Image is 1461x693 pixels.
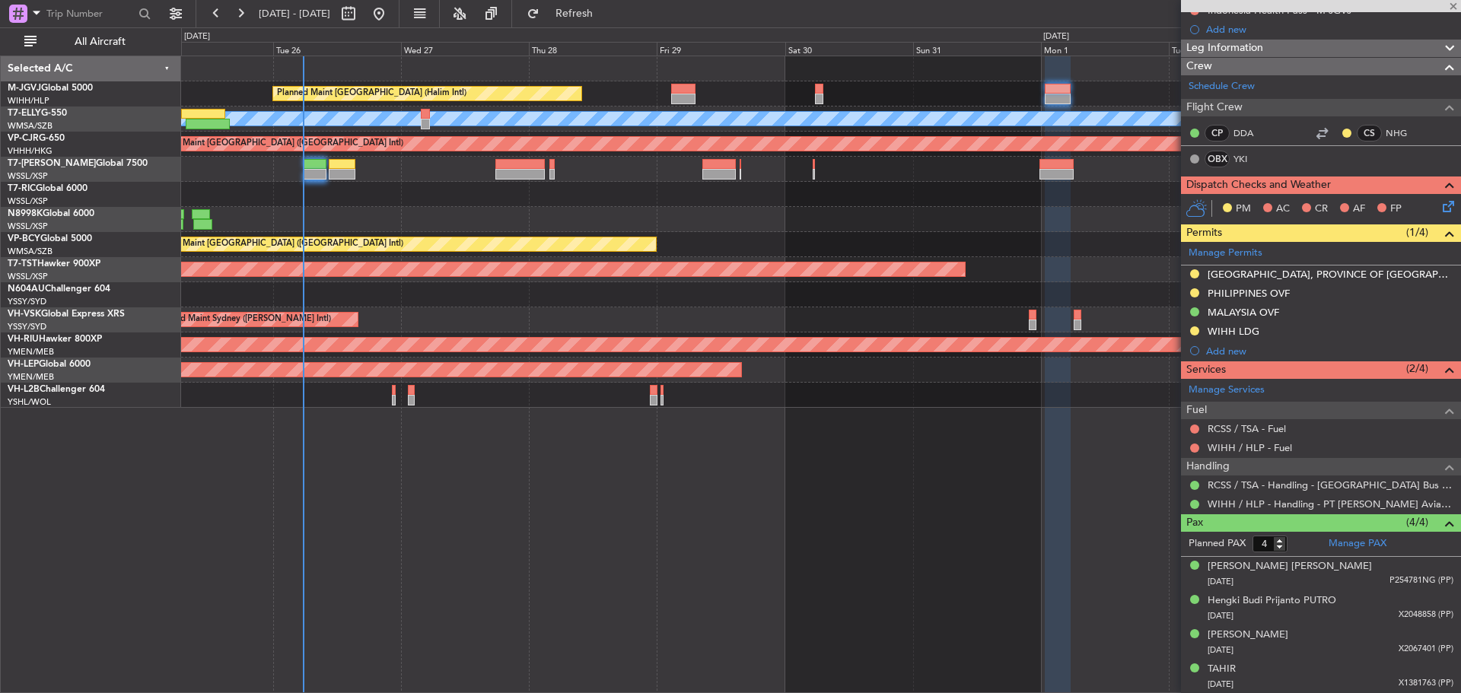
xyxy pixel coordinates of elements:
[8,360,91,369] a: VH-LEPGlobal 6000
[1315,202,1328,217] span: CR
[1276,202,1290,217] span: AC
[1208,679,1233,690] span: [DATE]
[8,310,41,319] span: VH-VSK
[401,42,529,56] div: Wed 27
[8,271,48,282] a: WSSL/XSP
[1043,30,1069,43] div: [DATE]
[1233,126,1268,140] a: DDA
[8,310,125,319] a: VH-VSKGlobal Express XRS
[8,170,48,182] a: WSSL/XSP
[1357,125,1382,141] div: CS
[8,109,41,118] span: T7-ELLY
[1208,441,1292,454] a: WIHH / HLP - Fuel
[8,184,88,193] a: T7-RICGlobal 6000
[1205,125,1230,141] div: CP
[8,95,49,106] a: WIHH/HLP
[8,259,100,269] a: T7-TSTHawker 900XP
[1399,677,1453,690] span: X1381763 (PP)
[1208,325,1259,338] div: WIHH LDG
[184,30,210,43] div: [DATE]
[145,42,273,56] div: Mon 25
[657,42,785,56] div: Fri 29
[8,246,53,257] a: WMSA/SZB
[1406,361,1428,377] span: (2/4)
[144,308,331,331] div: Unplanned Maint Sydney ([PERSON_NAME] Intl)
[1208,422,1286,435] a: RCSS / TSA - Fuel
[1390,202,1402,217] span: FP
[1186,176,1331,194] span: Dispatch Checks and Weather
[8,145,53,157] a: VHHH/HKG
[8,134,65,143] a: VP-CJRG-650
[1186,458,1230,475] span: Handling
[273,42,401,56] div: Tue 26
[529,42,657,56] div: Thu 28
[8,159,96,168] span: T7-[PERSON_NAME]
[1389,574,1453,587] span: P254781NG (PP)
[8,396,51,408] a: YSHL/WOL
[8,134,39,143] span: VP-CJR
[1186,99,1243,116] span: Flight Crew
[8,321,46,332] a: YSSY/SYD
[8,209,43,218] span: N8998K
[1208,593,1336,609] div: Hengki Budi Prijanto PUTRO
[1329,536,1386,552] a: Manage PAX
[1208,268,1453,281] div: [GEOGRAPHIC_DATA], PROVINCE OF [GEOGRAPHIC_DATA] DEPARTURE
[1186,402,1207,419] span: Fuel
[8,159,148,168] a: T7-[PERSON_NAME]Global 7500
[1208,287,1290,300] div: PHILIPPINES OVF
[8,285,45,294] span: N604AU
[1189,246,1262,261] a: Manage Permits
[8,84,41,93] span: M-JGVJ
[1208,559,1372,574] div: [PERSON_NAME] [PERSON_NAME]
[1189,536,1246,552] label: Planned PAX
[1208,497,1453,510] a: WIHH / HLP - Handling - PT [PERSON_NAME] Aviasi WIHH / HLP
[8,259,37,269] span: T7-TST
[1236,202,1251,217] span: PM
[1186,224,1222,242] span: Permits
[1233,152,1268,166] a: YKI
[1208,610,1233,621] span: [DATE]
[149,233,403,256] div: Planned Maint [GEOGRAPHIC_DATA] ([GEOGRAPHIC_DATA] Intl)
[8,296,46,307] a: YSSY/SYD
[8,335,102,344] a: VH-RIUHawker 800XP
[1205,151,1230,167] div: OBX
[8,360,39,369] span: VH-LEP
[8,196,48,207] a: WSSL/XSP
[8,221,48,232] a: WSSL/XSP
[8,346,54,358] a: YMEN/MEB
[785,42,913,56] div: Sat 30
[8,371,54,383] a: YMEN/MEB
[8,120,53,132] a: WMSA/SZB
[1208,644,1233,656] span: [DATE]
[543,8,606,19] span: Refresh
[8,285,110,294] a: N604AUChallenger 604
[8,385,40,394] span: VH-L2B
[46,2,134,25] input: Trip Number
[1206,345,1453,358] div: Add new
[8,385,105,394] a: VH-L2BChallenger 604
[277,82,466,105] div: Planned Maint [GEOGRAPHIC_DATA] (Halim Intl)
[259,7,330,21] span: [DATE] - [DATE]
[1386,126,1420,140] a: NHG
[40,37,161,47] span: All Aircraft
[8,209,94,218] a: N8998KGlobal 6000
[1041,42,1169,56] div: Mon 1
[1186,40,1263,57] span: Leg Information
[1186,514,1203,532] span: Pax
[1399,643,1453,656] span: X2067401 (PP)
[1208,306,1279,319] div: MALAYSIA OVF
[8,184,36,193] span: T7-RIC
[1186,361,1226,379] span: Services
[1206,23,1453,36] div: Add new
[1208,478,1453,491] a: RCSS / TSA - Handling - [GEOGRAPHIC_DATA] Bus Avn RCSS / TSA
[1208,662,1236,677] div: TAHIR
[1169,42,1297,56] div: Tue 2
[149,132,403,155] div: Planned Maint [GEOGRAPHIC_DATA] ([GEOGRAPHIC_DATA] Intl)
[1186,58,1212,75] span: Crew
[1399,609,1453,621] span: X2048858 (PP)
[520,2,611,26] button: Refresh
[913,42,1041,56] div: Sun 31
[8,234,40,243] span: VP-BCY
[1208,576,1233,587] span: [DATE]
[17,30,165,54] button: All Aircraft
